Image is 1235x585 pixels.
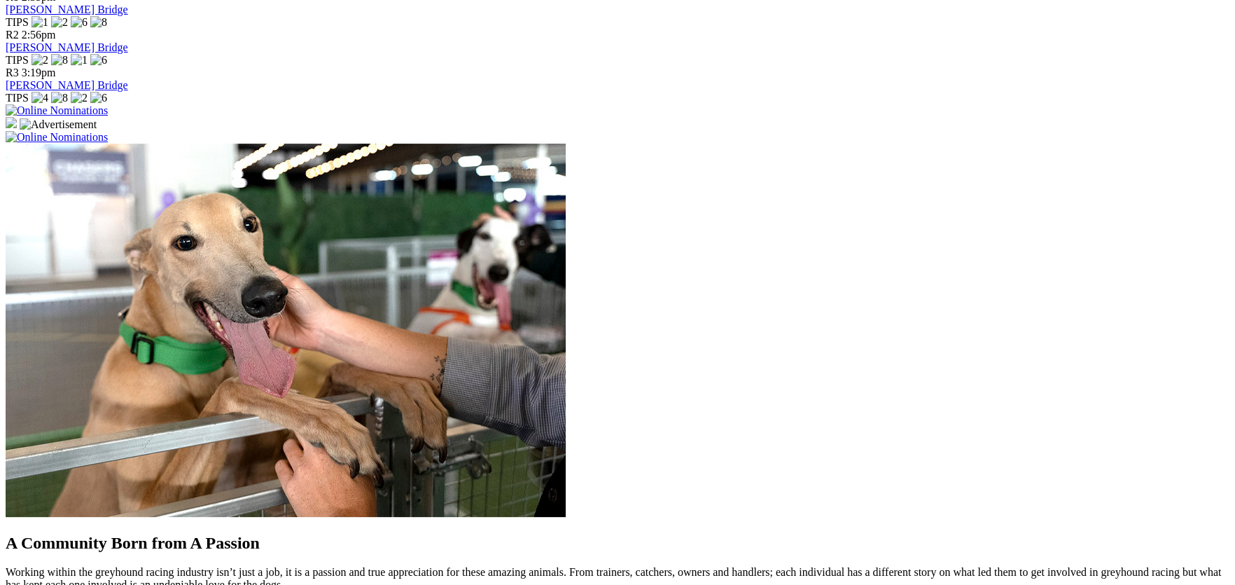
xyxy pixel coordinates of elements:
[90,92,107,104] img: 6
[22,29,56,41] span: 2:56pm
[6,79,128,91] a: [PERSON_NAME] Bridge
[6,534,1229,553] h2: A Community Born from A Passion
[51,16,68,29] img: 2
[6,104,108,117] img: Online Nominations
[71,16,88,29] img: 6
[51,92,68,104] img: 8
[6,54,29,66] span: TIPS
[6,117,17,128] img: 15187_Greyhounds_GreysPlayCentral_Resize_SA_WebsiteBanner_300x115_2025.jpg
[71,92,88,104] img: 2
[6,144,566,517] img: Westy_Cropped.jpg
[32,16,48,29] img: 1
[6,41,128,53] a: [PERSON_NAME] Bridge
[6,29,19,41] span: R2
[51,54,68,67] img: 8
[90,16,107,29] img: 8
[6,16,29,28] span: TIPS
[6,67,19,78] span: R3
[20,118,97,131] img: Advertisement
[32,54,48,67] img: 2
[32,92,48,104] img: 4
[6,92,29,104] span: TIPS
[6,4,128,15] a: [PERSON_NAME] Bridge
[71,54,88,67] img: 1
[22,67,56,78] span: 3:19pm
[90,54,107,67] img: 6
[6,131,108,144] img: Online Nominations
